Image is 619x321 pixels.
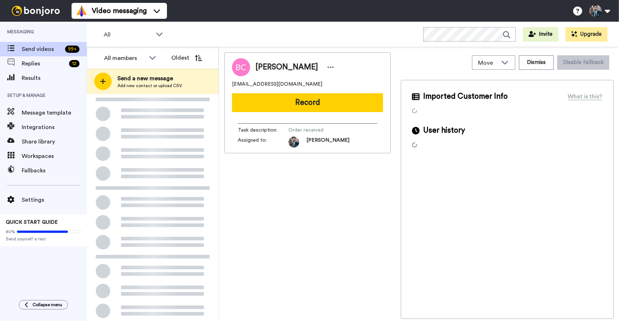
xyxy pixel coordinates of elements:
span: 80% [6,229,15,235]
span: Task description : [238,127,288,134]
span: [PERSON_NAME] [306,137,349,147]
span: Collapse menu [33,302,62,308]
span: Move [478,59,498,67]
span: [EMAIL_ADDRESS][DOMAIN_NAME] [232,81,322,88]
img: 0bc0b199-f3ec-4da4-aa9d-1e3a57af1faa-1682173355.jpg [288,137,299,147]
span: QUICK START GUIDE [6,220,58,225]
span: Workspaces [22,152,87,160]
button: Upgrade [566,27,607,42]
span: [PERSON_NAME] [255,62,318,73]
img: Image of Brendan Cheng [232,58,250,76]
div: 12 [69,60,79,67]
span: Order received [288,127,357,134]
span: Fallbacks [22,166,87,175]
button: Record [232,93,383,112]
span: Send yourself a test [6,236,81,242]
div: What is this? [568,92,602,101]
img: vm-color.svg [76,5,87,17]
span: Settings [22,196,87,204]
button: Collapse menu [19,300,68,309]
span: Assigned to: [238,137,288,147]
button: Disable fallback [557,55,609,70]
span: Results [22,74,87,82]
button: Oldest [166,51,207,65]
span: User history [423,125,465,136]
div: 99 + [65,46,79,53]
button: Invite [523,27,558,42]
span: Integrations [22,123,87,132]
span: Add new contact or upload CSV [117,83,182,89]
span: Message template [22,108,87,117]
span: Share library [22,137,87,146]
button: Dismiss [519,55,554,70]
span: Replies [22,59,66,68]
span: Imported Customer Info [423,91,508,102]
span: All [104,30,152,39]
img: bj-logo-header-white.svg [9,6,63,16]
span: Video messaging [92,6,147,16]
span: Send a new message [117,74,182,83]
span: Send videos [22,45,62,54]
div: All members [104,54,145,63]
